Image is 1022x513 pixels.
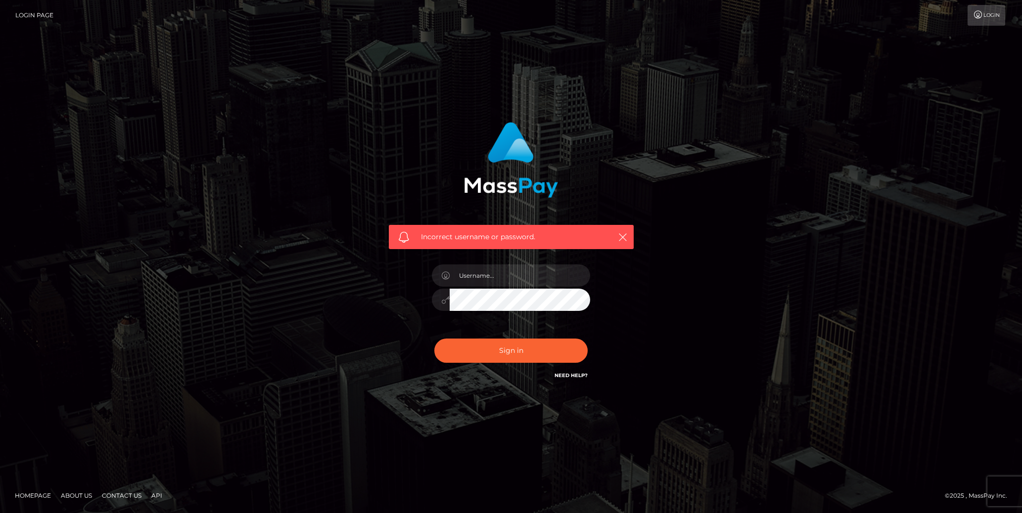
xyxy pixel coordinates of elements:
a: Login [968,5,1005,26]
a: API [147,488,166,503]
a: Need Help? [555,372,588,379]
a: Contact Us [98,488,145,503]
span: Incorrect username or password. [421,232,602,242]
div: © 2025 , MassPay Inc. [945,490,1015,501]
button: Sign in [434,339,588,363]
img: MassPay Login [464,122,558,198]
a: Homepage [11,488,55,503]
a: Login Page [15,5,53,26]
a: About Us [57,488,96,503]
input: Username... [450,264,590,287]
